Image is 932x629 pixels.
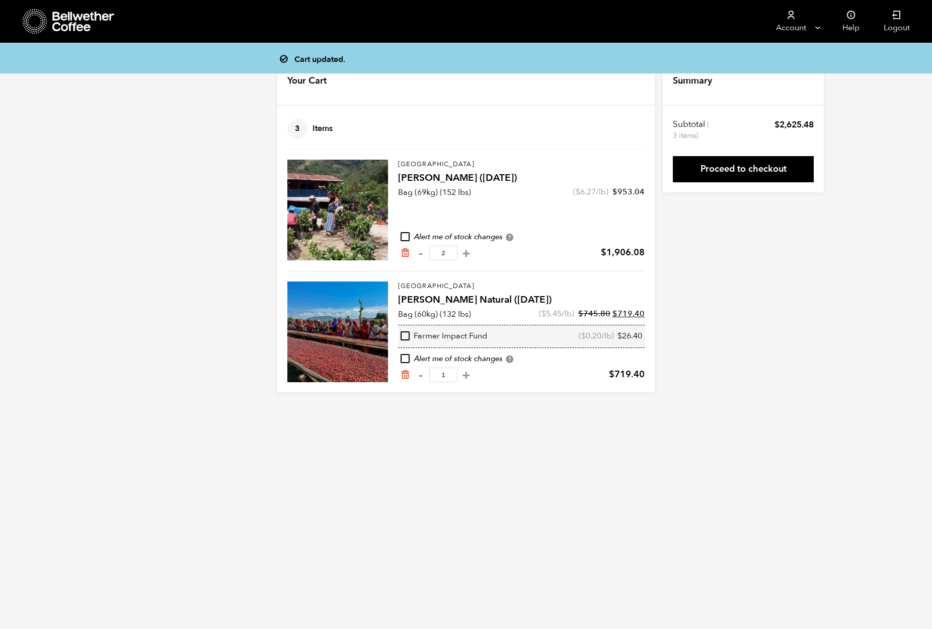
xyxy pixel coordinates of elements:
[612,308,645,319] bdi: 719.40
[398,160,645,170] p: [GEOGRAPHIC_DATA]
[398,232,645,243] div: Alert me of stock changes
[578,308,610,319] bdi: 745.80
[612,186,645,197] bdi: 953.04
[617,330,642,341] bdi: 26.40
[612,308,617,319] span: $
[774,119,814,130] bdi: 2,625.48
[429,246,457,260] input: Qty
[576,186,580,197] span: $
[398,171,645,185] h4: [PERSON_NAME] ([DATE])
[429,368,457,382] input: Qty
[609,368,645,381] bdi: 719.40
[541,308,562,319] bdi: 5.45
[541,308,546,319] span: $
[398,186,471,198] p: Bag (69kg) (152 lbs)
[617,330,622,341] span: $
[612,186,617,197] span: $
[601,246,606,259] span: $
[573,186,608,197] span: ( /lb)
[673,156,814,182] a: Proceed to checkout
[287,75,327,88] h4: Your Cart
[287,119,307,139] span: 3
[401,331,487,342] div: Farmer Impact Fund
[400,370,410,380] a: Remove from cart
[400,248,410,258] a: Remove from cart
[414,248,427,258] button: -
[601,246,645,259] bdi: 1,906.08
[539,308,574,319] span: ( /lb)
[578,308,583,319] span: $
[287,119,333,139] h4: Items
[581,330,586,341] span: $
[673,119,711,141] th: Subtotal
[414,370,427,380] button: -
[579,331,614,342] span: ( /lb)
[460,248,473,258] button: +
[673,75,712,88] h4: Summary
[609,368,614,381] span: $
[284,51,662,65] div: Cart updated.
[398,354,645,365] div: Alert me of stock changes
[398,282,645,292] p: [GEOGRAPHIC_DATA]
[460,370,473,380] button: +
[576,186,596,197] bdi: 6.27
[581,330,601,341] bdi: 0.20
[398,308,471,320] p: Bag (60kg) (132 lbs)
[398,293,645,307] h4: [PERSON_NAME] Natural ([DATE])
[774,119,780,130] span: $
